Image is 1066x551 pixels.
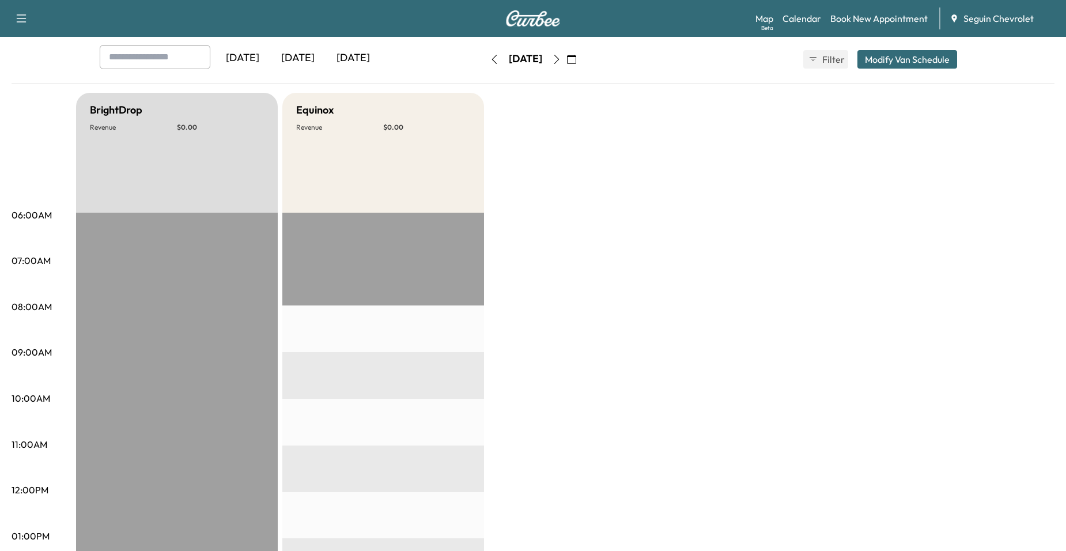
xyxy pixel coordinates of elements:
p: 07:00AM [12,254,51,267]
div: Beta [761,24,773,32]
a: Book New Appointment [830,12,928,25]
div: [DATE] [326,45,381,71]
p: $ 0.00 [383,123,470,132]
h5: BrightDrop [90,102,142,118]
p: 08:00AM [12,300,52,314]
p: 01:00PM [12,529,50,543]
button: Filter [803,50,848,69]
h5: Equinox [296,102,334,118]
p: 11:00AM [12,437,47,451]
p: 06:00AM [12,208,52,222]
p: 10:00AM [12,391,50,405]
button: Modify Van Schedule [857,50,957,69]
p: Revenue [90,123,177,132]
a: MapBeta [755,12,773,25]
span: Filter [822,52,843,66]
p: 12:00PM [12,483,48,497]
div: [DATE] [270,45,326,71]
div: [DATE] [215,45,270,71]
p: Revenue [296,123,383,132]
a: Calendar [783,12,821,25]
p: 09:00AM [12,345,52,359]
span: Seguin Chevrolet [963,12,1034,25]
img: Curbee Logo [505,10,561,27]
div: [DATE] [509,52,542,66]
p: $ 0.00 [177,123,264,132]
